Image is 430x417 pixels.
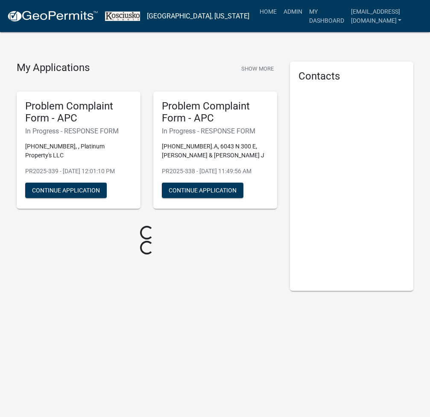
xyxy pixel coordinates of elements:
[162,183,243,198] button: Continue Application
[147,9,249,24] a: [GEOGRAPHIC_DATA], [US_STATE]
[306,3,348,29] a: My Dashboard
[298,70,405,83] h5: Contacts
[162,142,269,160] p: [PHONE_NUMBER].A, 6043 N 300 E, [PERSON_NAME] & [PERSON_NAME] J
[25,183,107,198] button: Continue Application
[17,62,90,74] h4: My Applications
[162,127,269,135] h6: In Progress - RESPONSE FORM
[280,3,306,20] a: Admin
[25,127,132,135] h6: In Progress - RESPONSE FORM
[25,167,132,176] p: PR2025-339 - [DATE] 12:01:10 PM
[25,142,132,160] p: [PHONE_NUMBER], , Platinum Property's LLC
[238,62,277,76] button: Show More
[105,12,140,21] img: Kosciusko County, Indiana
[348,3,423,29] a: [EMAIL_ADDRESS][DOMAIN_NAME]
[162,167,269,176] p: PR2025-338 - [DATE] 11:49:56 AM
[25,100,132,125] h5: Problem Complaint Form - APC
[162,100,269,125] h5: Problem Complaint Form - APC
[256,3,280,20] a: Home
